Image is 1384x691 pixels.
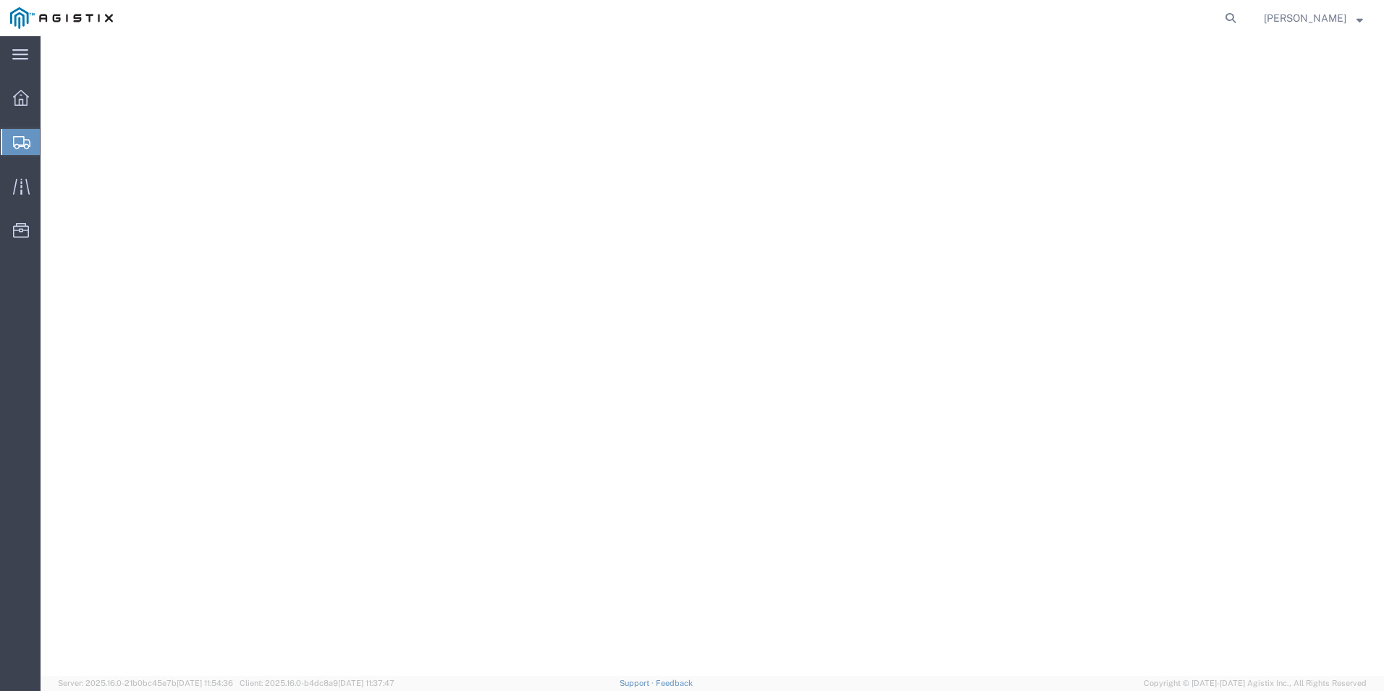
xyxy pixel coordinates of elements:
[338,679,394,687] span: [DATE] 11:37:47
[41,36,1384,676] iframe: FS Legacy Container
[58,679,233,687] span: Server: 2025.16.0-21b0bc45e7b
[1144,677,1367,690] span: Copyright © [DATE]-[DATE] Agistix Inc., All Rights Reserved
[240,679,394,687] span: Client: 2025.16.0-b4dc8a9
[620,679,656,687] a: Support
[1263,9,1364,27] button: [PERSON_NAME]
[177,679,233,687] span: [DATE] 11:54:36
[1264,10,1346,26] span: Corey Keys
[656,679,693,687] a: Feedback
[10,7,113,29] img: logo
